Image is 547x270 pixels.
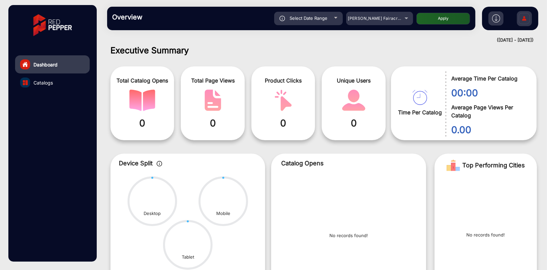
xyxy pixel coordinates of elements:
[280,16,285,21] img: icon
[186,76,239,85] span: Total Page Views
[463,159,525,172] span: Top Performing Cities
[22,61,28,67] img: home
[15,55,90,73] a: Dashboard
[119,160,153,167] span: Device Split
[416,13,470,24] button: Apply
[157,161,162,166] img: icon
[186,116,239,130] span: 0
[15,73,90,92] a: Catalogs
[451,86,527,100] span: 00:00
[492,14,500,22] img: h2download.svg
[110,45,537,55] h1: Executive Summary
[327,76,380,85] span: Unique Users
[281,159,416,168] p: Catalog Opens
[270,90,296,111] img: catalog
[112,13,206,21] h3: Overview
[216,210,230,217] div: Mobile
[182,254,194,261] div: Tablet
[348,16,414,21] span: [PERSON_NAME] Fairacre Farms
[256,76,310,85] span: Product Clicks
[451,123,527,137] span: 0.00
[23,80,28,85] img: catalog
[290,15,327,21] span: Select Date Range
[329,232,368,239] p: No records found!
[412,90,427,105] img: catalog
[451,103,527,119] span: Average Page Views Per Catalog
[327,116,380,130] span: 0
[115,76,169,85] span: Total Catalog Opens
[200,90,226,111] img: catalog
[447,159,460,172] img: Rank image
[256,116,310,130] span: 0
[129,90,155,111] img: catalog
[33,79,53,86] span: Catalogs
[33,61,58,68] span: Dashboard
[28,8,77,42] img: vmg-logo
[100,37,534,44] div: ([DATE] - [DATE])
[517,8,531,31] img: Sign%20Up.svg
[467,232,505,238] p: No records found!
[144,210,161,217] div: Desktop
[451,74,527,83] span: Average Time Per Catalog
[341,90,367,111] img: catalog
[115,116,169,130] span: 0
